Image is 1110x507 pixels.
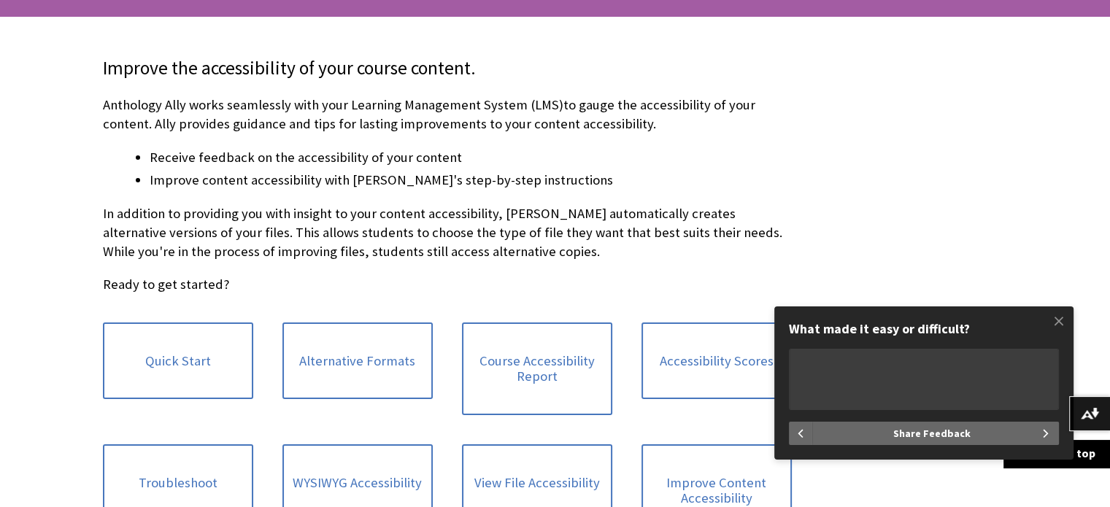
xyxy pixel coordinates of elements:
[103,204,792,262] p: In addition to providing you with insight to your content accessibility, [PERSON_NAME] automatica...
[282,322,433,400] a: Alternative Formats
[150,147,792,168] li: Receive feedback on the accessibility of your content
[103,275,792,294] p: Ready to get started?
[641,322,792,400] a: Accessibility Scores
[812,422,1059,445] button: Share Feedback
[150,170,792,190] li: Improve content accessibility with [PERSON_NAME]'s step-by-step instructions
[103,96,792,133] p: Anthology Ally works seamlessly with your Learning Management System (LMS)to gauge the accessibil...
[893,422,971,445] span: Share Feedback
[789,321,1059,337] div: What made it easy or difficult?
[789,349,1059,410] textarea: What made it easy or difficult?
[103,322,253,400] a: Quick Start
[103,55,792,82] p: Improve the accessibility of your course content.
[462,322,612,415] a: Course Accessibility Report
